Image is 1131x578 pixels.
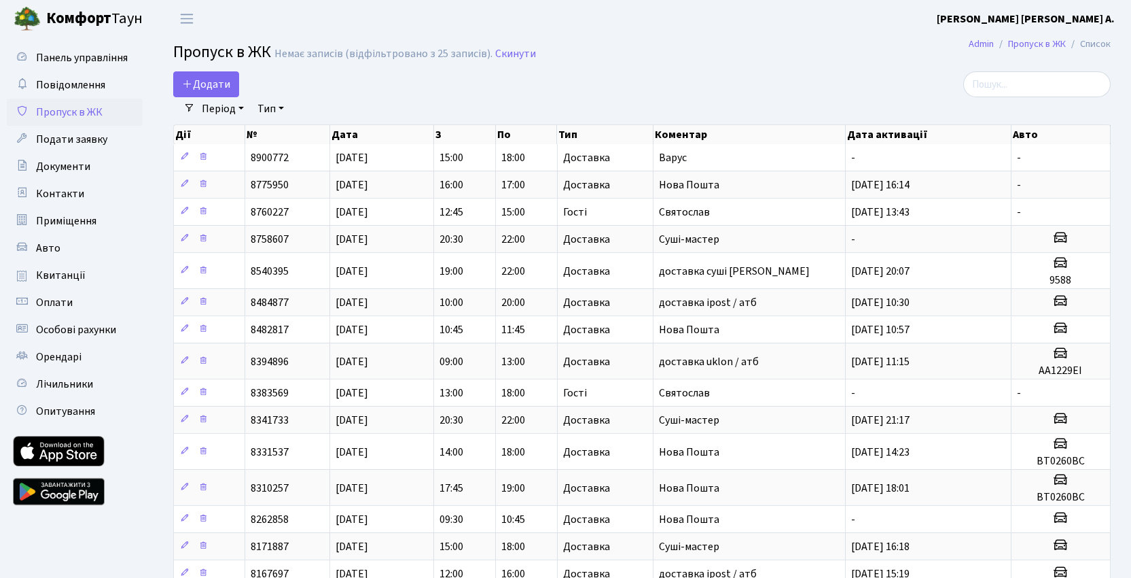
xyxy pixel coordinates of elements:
[173,71,239,97] a: Додати
[36,186,84,201] span: Контакти
[439,322,463,337] span: 10:45
[501,150,525,165] span: 18:00
[659,445,719,460] span: Нова Пошта
[439,539,463,554] span: 15:00
[495,48,536,61] a: Скинути
[496,125,558,144] th: По
[1017,177,1021,192] span: -
[439,150,463,165] span: 15:00
[851,413,910,428] span: [DATE] 21:17
[36,105,103,120] span: Пропуск в ЖК
[659,386,710,401] span: Святослав
[274,48,492,61] div: Немає записів (відфільтровано з 25 записів).
[336,177,368,192] span: [DATE]
[969,37,994,51] a: Admin
[251,386,289,401] span: 8383569
[7,126,143,153] a: Подати заявку
[336,150,368,165] span: [DATE]
[501,539,525,554] span: 18:00
[439,445,463,460] span: 14:00
[937,11,1115,27] a: [PERSON_NAME] [PERSON_NAME] А.
[252,97,289,120] a: Тип
[439,481,463,496] span: 17:45
[563,297,610,308] span: Доставка
[501,322,525,337] span: 11:45
[336,264,368,279] span: [DATE]
[336,354,368,369] span: [DATE]
[251,539,289,554] span: 8171887
[563,234,610,245] span: Доставка
[659,481,719,496] span: Нова Пошта
[563,324,610,335] span: Доставка
[336,295,368,310] span: [DATE]
[1017,150,1021,165] span: -
[251,445,289,460] span: 8331537
[170,7,204,30] button: Переключити навігацію
[439,295,463,310] span: 10:00
[851,512,855,527] span: -
[336,512,368,527] span: [DATE]
[1017,205,1021,220] span: -
[439,205,463,220] span: 12:45
[851,481,910,496] span: [DATE] 18:01
[659,232,719,247] span: Суші-мастер
[336,205,368,220] span: [DATE]
[1017,455,1105,468] h5: ВТ0260ВС
[501,386,525,401] span: 18:00
[659,322,719,337] span: Нова Пошта
[196,97,249,120] a: Період
[245,125,330,144] th: №
[851,264,910,279] span: [DATE] 20:07
[7,71,143,99] a: Повідомлення
[330,125,434,144] th: Дата
[659,150,687,165] span: Варус
[501,512,525,527] span: 10:45
[7,371,143,398] a: Лічильники
[36,404,95,419] span: Опитування
[439,413,463,428] span: 20:30
[336,232,368,247] span: [DATE]
[336,445,368,460] span: [DATE]
[851,445,910,460] span: [DATE] 14:23
[7,44,143,71] a: Панель управління
[1017,386,1021,401] span: -
[501,295,525,310] span: 20:00
[251,413,289,428] span: 8341733
[563,415,610,426] span: Доставка
[251,205,289,220] span: 8760227
[501,445,525,460] span: 18:00
[36,295,73,310] span: Оплати
[336,413,368,428] span: [DATE]
[14,5,41,33] img: logo.png
[46,7,111,29] b: Комфорт
[851,386,855,401] span: -
[251,322,289,337] span: 8482817
[563,207,587,218] span: Гості
[251,481,289,496] span: 8310257
[563,180,610,190] span: Доставка
[36,241,60,256] span: Авто
[563,483,610,494] span: Доставка
[1066,37,1111,52] li: Список
[851,539,910,554] span: [DATE] 16:18
[501,177,525,192] span: 17:00
[336,386,368,401] span: [DATE]
[36,214,96,228] span: Приміщення
[7,99,143,126] a: Пропуск в ЖК
[501,264,525,279] span: 22:00
[563,388,587,398] span: Гості
[846,125,1011,144] th: Дата активації
[36,132,107,147] span: Подати заявку
[251,264,289,279] span: 8540395
[501,205,525,220] span: 15:00
[336,481,368,496] span: [DATE]
[659,177,719,192] span: Нова Пошта
[1017,274,1105,287] h5: 9588
[36,377,93,392] span: Лічильники
[563,356,610,367] span: Доставка
[439,512,463,527] span: 09:30
[937,12,1115,27] b: [PERSON_NAME] [PERSON_NAME] А.
[439,264,463,279] span: 19:00
[174,125,245,144] th: Дії
[439,177,463,192] span: 16:00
